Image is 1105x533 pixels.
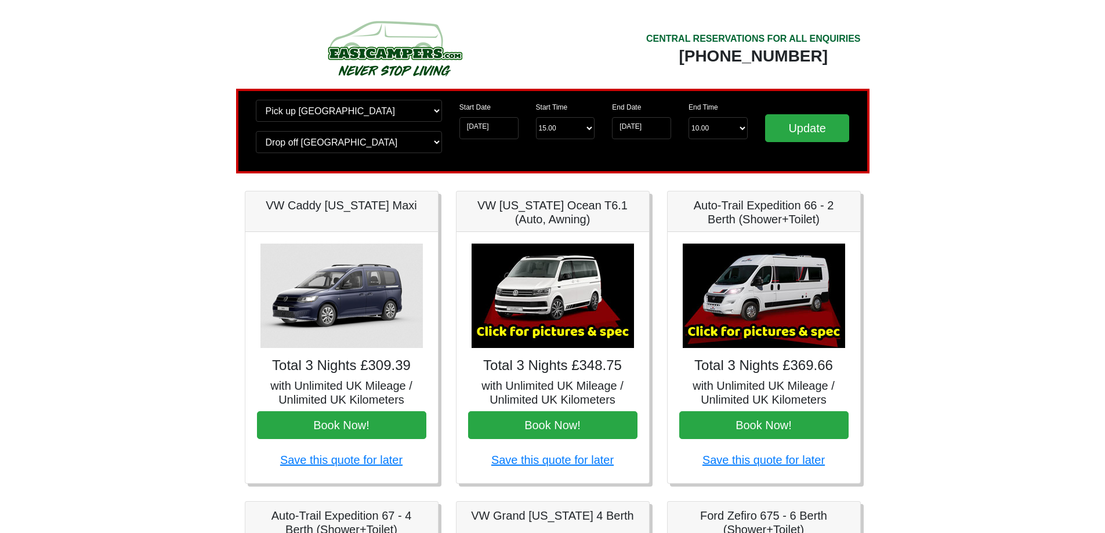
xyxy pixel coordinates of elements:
[257,357,426,374] h4: Total 3 Nights £309.39
[468,379,637,407] h5: with Unlimited UK Mileage / Unlimited UK Kilometers
[468,357,637,374] h4: Total 3 Nights £348.75
[260,244,423,348] img: VW Caddy California Maxi
[612,102,641,113] label: End Date
[679,379,849,407] h5: with Unlimited UK Mileage / Unlimited UK Kilometers
[472,244,634,348] img: VW California Ocean T6.1 (Auto, Awning)
[257,411,426,439] button: Book Now!
[468,198,637,226] h5: VW [US_STATE] Ocean T6.1 (Auto, Awning)
[257,198,426,212] h5: VW Caddy [US_STATE] Maxi
[491,454,614,466] a: Save this quote for later
[702,454,825,466] a: Save this quote for later
[679,357,849,374] h4: Total 3 Nights £369.66
[765,114,850,142] input: Update
[679,411,849,439] button: Book Now!
[646,32,861,46] div: CENTRAL RESERVATIONS FOR ALL ENQUIRIES
[536,102,568,113] label: Start Time
[689,102,718,113] label: End Time
[459,102,491,113] label: Start Date
[280,454,403,466] a: Save this quote for later
[683,244,845,348] img: Auto-Trail Expedition 66 - 2 Berth (Shower+Toilet)
[646,46,861,67] div: [PHONE_NUMBER]
[468,411,637,439] button: Book Now!
[679,198,849,226] h5: Auto-Trail Expedition 66 - 2 Berth (Shower+Toilet)
[284,16,505,80] img: campers-checkout-logo.png
[459,117,519,139] input: Start Date
[257,379,426,407] h5: with Unlimited UK Mileage / Unlimited UK Kilometers
[612,117,671,139] input: Return Date
[468,509,637,523] h5: VW Grand [US_STATE] 4 Berth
